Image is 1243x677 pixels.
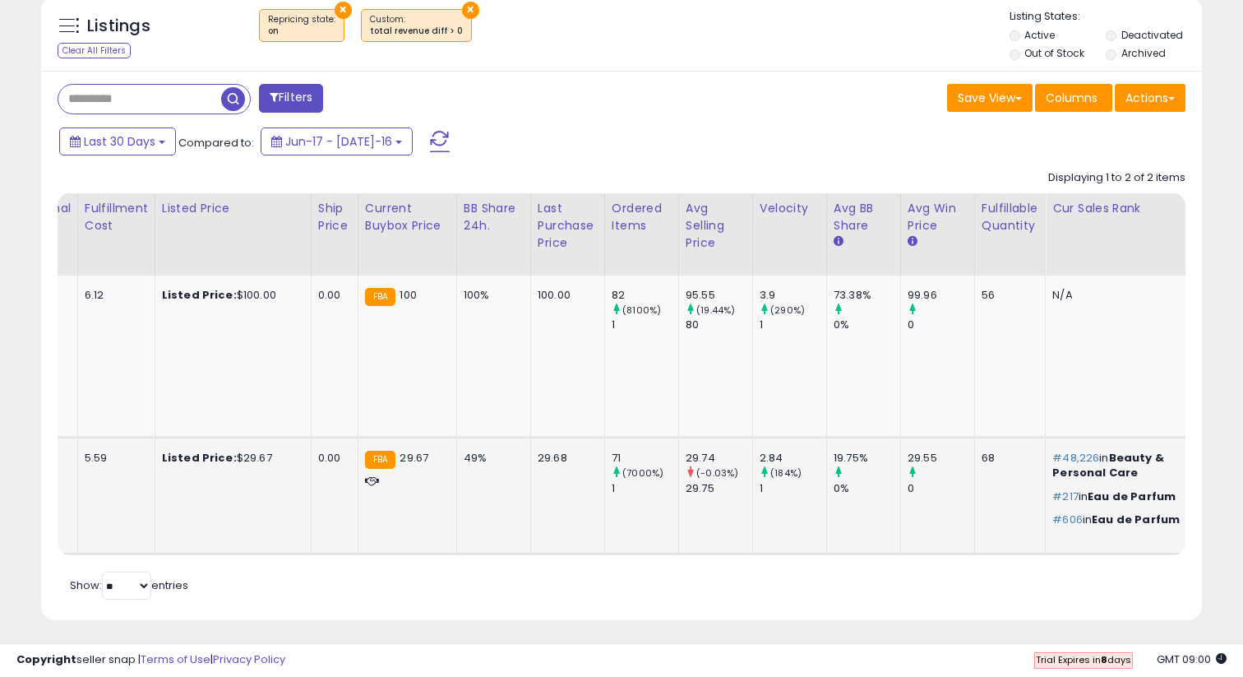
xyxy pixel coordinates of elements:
div: 29.55 [908,451,974,466]
b: Listed Price: [162,287,237,303]
div: 0 [908,318,974,332]
div: Avg Selling Price [686,200,746,252]
label: Archived [1121,46,1166,60]
div: 80 [686,318,752,332]
p: in [1052,512,1213,527]
div: Last Purchase Price [538,200,598,252]
small: (19.44%) [696,304,735,317]
span: Show: entries [70,577,188,593]
label: Out of Stock [1024,46,1084,60]
div: 68 [982,451,1033,466]
div: 29.74 [686,451,752,466]
button: × [462,2,479,19]
div: 19.75% [834,451,900,466]
span: #48,226 [1052,450,1099,466]
div: Displaying 1 to 2 of 2 items [1048,170,1185,186]
h5: Listings [87,15,150,38]
button: Jun-17 - [DATE]-16 [261,128,413,155]
div: 0.00 [318,451,345,466]
strong: Copyright [16,651,76,667]
small: (290%) [770,304,805,317]
small: FBA [365,451,395,469]
span: Beauty & Personal Care [1052,450,1164,480]
span: Jun-17 - [DATE]-16 [285,133,392,150]
b: 8 [1101,653,1107,666]
small: (184%) [770,466,802,480]
span: Custom: [370,13,463,38]
span: Eau de Parfum [1092,512,1180,527]
p: in [1052,451,1213,480]
div: 100.00 [538,288,592,303]
div: 6.12 [85,288,142,303]
label: Deactivated [1121,28,1183,42]
div: 95.55 [686,288,752,303]
b: Listed Price: [162,450,237,466]
button: × [335,2,352,19]
div: 3.9 [760,288,826,303]
div: Ordered Items [612,200,672,234]
div: 2.84 [760,451,826,466]
span: 29.67 [400,450,428,466]
a: Privacy Policy [213,651,285,667]
small: (7000%) [622,466,663,480]
span: Last 30 Days [84,133,155,150]
label: Active [1024,28,1055,42]
div: Current Buybox Price [365,200,450,234]
div: Fulfillment Cost [85,200,148,234]
span: 2025-08-16 09:00 GMT [1157,651,1227,667]
span: Repricing state : [268,13,335,38]
div: 29.68 [538,451,592,466]
div: 100% [464,288,518,303]
div: total revenue diff > 0 [370,26,463,37]
div: Avg BB Share [834,200,894,234]
div: 56 [982,288,1033,303]
button: Columns [1035,84,1112,112]
div: Cur Sales Rank [1052,200,1219,217]
div: 73.38% [834,288,900,303]
div: Listed Price [162,200,304,217]
button: Filters [259,84,323,113]
div: seller snap | | [16,652,285,668]
div: 71 [612,451,678,466]
span: Columns [1046,90,1097,106]
div: 99.96 [908,288,974,303]
small: Avg Win Price. [908,234,917,249]
div: 1 [760,481,826,496]
span: Eau de Parfum [1088,489,1176,504]
div: on [268,26,335,37]
span: #217 [1052,489,1079,504]
button: Save View [947,84,1033,112]
div: 1 [612,481,678,496]
span: Trial Expires in days [1036,653,1131,666]
div: Additional Cost [11,200,71,234]
div: 0% [834,481,900,496]
div: 1 [612,318,678,332]
span: #606 [1052,512,1083,527]
p: in [1052,489,1213,504]
div: 29.75 [686,481,752,496]
div: 82 [612,288,678,303]
button: Actions [1115,84,1185,112]
div: Avg Win Price [908,200,968,234]
div: N/A [1052,288,1213,303]
div: Fulfillable Quantity [982,200,1038,234]
div: 0.00 [318,288,345,303]
div: $29.67 [162,451,298,466]
div: Clear All Filters [58,43,131,58]
small: FBA [365,288,395,306]
a: Terms of Use [141,651,210,667]
p: Listing States: [1010,9,1203,25]
small: Avg BB Share. [834,234,843,249]
div: 0 [908,481,974,496]
div: 0% [834,318,900,332]
div: 1 [760,318,826,332]
div: 5.59 [85,451,142,466]
div: $100.00 [162,288,298,303]
small: (8100%) [622,304,661,317]
small: (-0.03%) [696,466,738,480]
div: Ship Price [318,200,351,234]
div: Velocity [760,200,820,217]
span: 100 [400,287,416,303]
div: BB Share 24h. [464,200,524,234]
button: Last 30 Days [59,128,176,155]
